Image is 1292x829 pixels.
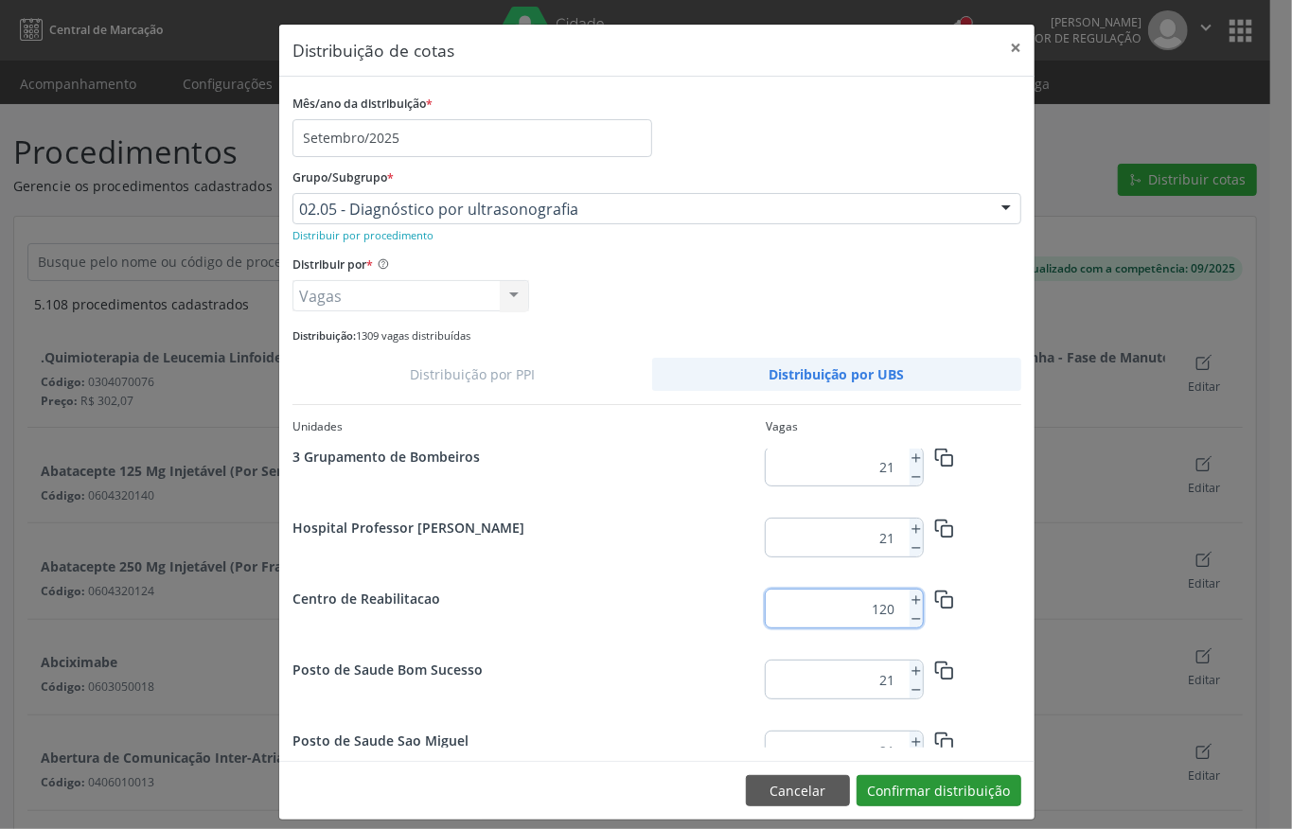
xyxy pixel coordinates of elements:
a: Distribuir por procedimento [292,225,434,243]
label: Distribuir por [292,251,373,280]
a: Distribuição por PPI [292,358,652,391]
div: Vagas [766,418,798,435]
button: Confirmar distribuição [857,775,1021,807]
small: 1309 vagas distribuídas [292,328,470,343]
button: Close [997,25,1035,71]
div: Centro de Reabilitacao [292,589,766,609]
div: Hospital Professor [PERSON_NAME] [292,518,766,538]
ion-icon: help circle outline [373,251,390,271]
div: Posto de Saude Sao Miguel [292,731,766,750]
input: Selecione o mês/ano [292,119,652,157]
button: Cancelar [746,775,850,807]
div: Unidades [292,418,766,435]
small: Distribuir por procedimento [292,228,434,242]
label: Mês/ano da distribuição [292,90,433,119]
label: Grupo/Subgrupo [292,164,394,193]
a: Distribuição por UBS [652,358,1022,391]
span: 02.05 - Diagnóstico por ultrasonografia [299,200,982,219]
span: Distribuição: [292,328,356,343]
h5: Distribuição de cotas [292,38,454,62]
div: Posto de Saude Bom Sucesso [292,660,766,679]
div: 3 Grupamento de Bombeiros [292,447,766,467]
